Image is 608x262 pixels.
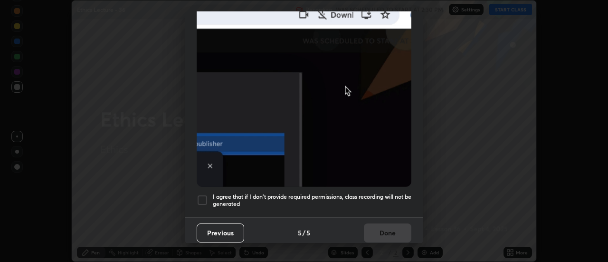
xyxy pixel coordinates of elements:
h5: I agree that if I don't provide required permissions, class recording will not be generated [213,193,411,208]
h4: 5 [306,228,310,238]
h4: / [303,228,305,238]
h4: 5 [298,228,302,238]
button: Previous [197,223,244,243]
